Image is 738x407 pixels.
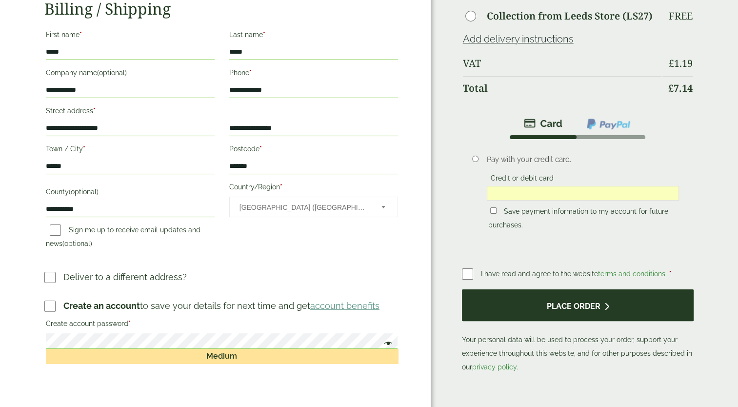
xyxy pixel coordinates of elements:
[462,289,694,321] button: Place order
[487,11,653,21] label: Collection from Leeds Store (LS27)
[490,189,676,198] iframe: Secure card payment input frame
[669,57,674,70] span: £
[229,66,398,82] label: Phone
[69,188,99,196] span: (optional)
[93,107,96,115] abbr: required
[46,104,215,121] label: Street address
[46,185,215,202] label: County
[472,363,517,371] a: privacy policy
[62,240,92,247] span: (optional)
[97,69,127,77] span: (optional)
[229,142,398,159] label: Postcode
[488,207,668,232] label: Save payment information to my account for future purchases.
[463,52,662,75] th: VAT
[668,81,693,95] bdi: 7.14
[239,197,368,218] span: United Kingdom (UK)
[229,197,398,217] span: Country/Region
[668,81,674,95] span: £
[46,28,215,44] label: First name
[669,270,672,278] abbr: required
[524,118,562,129] img: stripe.png
[46,226,200,250] label: Sign me up to receive email updates and news
[46,142,215,159] label: Town / City
[80,31,82,39] abbr: required
[598,270,665,278] a: terms and conditions
[50,224,61,236] input: Sign me up to receive email updates and news(optional)
[63,301,140,311] strong: Create an account
[259,145,262,153] abbr: required
[46,66,215,82] label: Company name
[462,289,694,374] p: Your personal data will be used to process your order, support your experience throughout this we...
[463,76,662,100] th: Total
[63,299,379,312] p: to save your details for next time and get
[669,57,693,70] bdi: 1.19
[669,10,693,22] p: Free
[481,270,667,278] span: I have read and agree to the website
[463,33,574,45] a: Add delivery instructions
[229,180,398,197] label: Country/Region
[229,28,398,44] label: Last name
[63,270,187,284] p: Deliver to a different address?
[263,31,265,39] abbr: required
[83,145,85,153] abbr: required
[586,118,631,130] img: ppcp-gateway.png
[128,320,131,327] abbr: required
[310,301,379,311] a: account benefits
[487,174,558,185] label: Credit or debit card
[46,317,398,333] label: Create account password
[487,154,678,165] p: Pay with your credit card.
[46,349,398,364] div: Medium
[249,69,252,77] abbr: required
[280,183,282,191] abbr: required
